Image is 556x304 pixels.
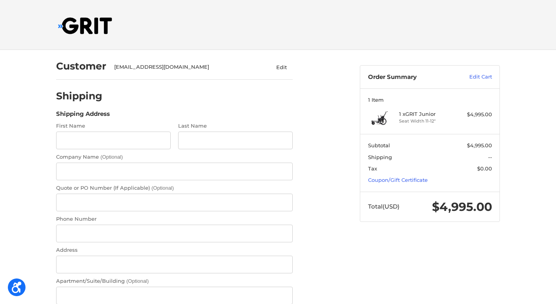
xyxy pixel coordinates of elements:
label: Address [56,246,293,254]
div: $4,995.00 [461,111,492,119]
span: -- [488,154,492,160]
span: Total (USD) [368,203,399,210]
span: Subtotal [368,142,390,148]
span: $4,995.00 [467,142,492,148]
label: Last Name [178,122,293,130]
label: Company Name [56,153,293,161]
button: Edit [270,61,293,73]
span: $4,995.00 [432,200,492,214]
a: Coupon/Gift Certificate [368,177,428,183]
span: Tax [368,165,377,172]
div: [EMAIL_ADDRESS][DOMAIN_NAME] [114,63,255,71]
legend: Shipping Address [56,110,110,122]
label: Phone Number [56,215,293,223]
li: Seat Width 11-12" [399,118,459,125]
span: $0.00 [477,165,492,172]
small: (Optional) [126,278,149,284]
h3: Order Summary [368,73,452,81]
h2: Customer [56,60,106,72]
h4: 1 x GRIT Junior [399,111,459,117]
label: Apartment/Suite/Building [56,277,293,285]
small: (Optional) [100,154,123,160]
h2: Shipping [56,90,102,102]
small: (Optional) [151,185,174,191]
a: Edit Cart [452,73,492,81]
span: Shipping [368,154,392,160]
h3: 1 Item [368,97,492,103]
label: First Name [56,122,171,130]
img: GRIT All-Terrain Wheelchair and Mobility Equipment [58,17,112,34]
label: Quote or PO Number (If Applicable) [56,184,293,192]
